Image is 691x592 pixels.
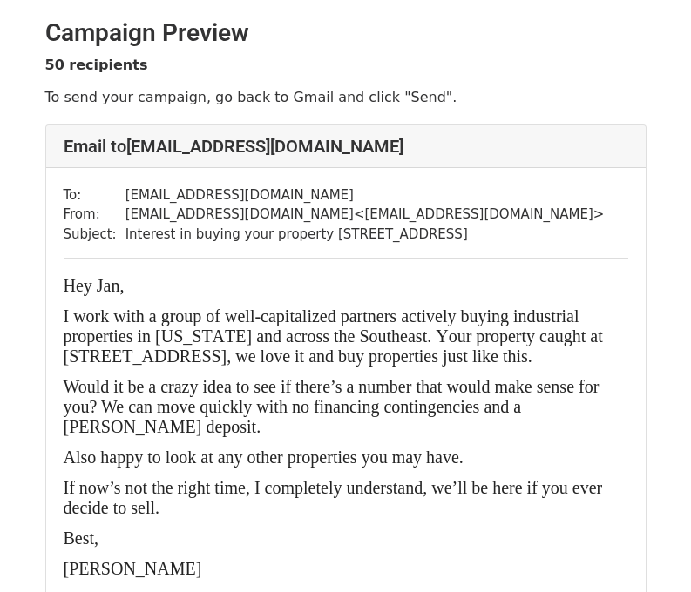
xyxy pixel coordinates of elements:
[64,205,125,225] td: From:
[45,88,647,106] p: To send your campaign, go back to Gmail and click "Send".
[64,185,125,205] td: To:
[125,205,605,225] td: [EMAIL_ADDRESS][DOMAIN_NAME] < [EMAIL_ADDRESS][DOMAIN_NAME] >
[45,57,148,73] strong: 50 recipients
[64,276,125,295] span: Hey Jan,
[64,225,125,245] td: Subject:
[125,225,605,245] td: Interest in buying your property [STREET_ADDRESS]
[64,447,464,467] span: Also happy to look at any other properties you may have.
[64,528,99,548] span: Best,
[64,306,603,366] span: I work with a group of well-capitalized partners actively buying industrial properties in [US_STA...
[64,478,603,517] span: If now’s not the right time, I completely understand, we’ll be here if you ever decide to sell.
[64,559,202,578] span: [PERSON_NAME]
[45,18,647,48] h2: Campaign Preview
[125,185,605,205] td: [EMAIL_ADDRESS][DOMAIN_NAME]
[604,508,691,592] iframe: Chat Widget
[64,136,628,157] h4: Email to [EMAIL_ADDRESS][DOMAIN_NAME]
[64,377,600,436] span: Would it be a crazy idea to see if there’s a number that would make sense for you? We can move qu...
